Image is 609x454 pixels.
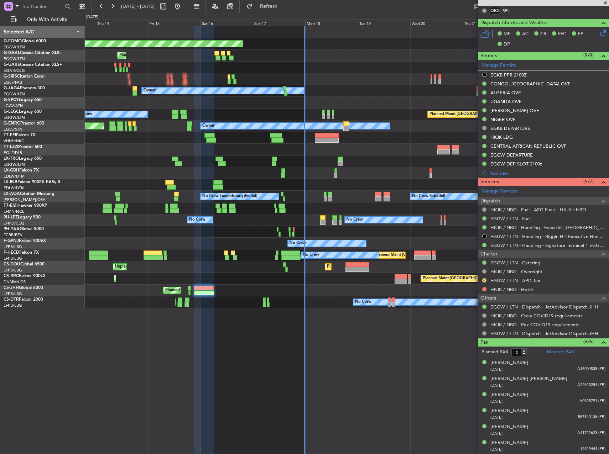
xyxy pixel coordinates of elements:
div: Sat 16 [201,20,253,26]
div: No Crew Sabadell [412,191,445,202]
div: Wed 20 [410,20,463,26]
div: Planned Maint [GEOGRAPHIC_DATA] ([GEOGRAPHIC_DATA]) [165,285,277,296]
a: LGAV/ATH [4,103,23,109]
span: G-GARE [4,63,20,67]
a: EGGW / LTN - Catering [490,260,540,266]
a: HKJK / NBO - Handling - ExecuJet [GEOGRAPHIC_DATA] HKJK / [GEOGRAPHIC_DATA] [490,225,605,231]
span: [DATE] [490,415,503,420]
div: Add new [490,170,605,176]
div: EGKB PPR 2100Z [490,72,527,78]
a: HKJK / NBO - Crew COVID19 requirements [490,313,583,319]
span: (9/9) [583,52,594,59]
span: CS-RRC [4,274,19,278]
a: EGSS/STN [4,127,22,132]
a: LX-INBFalcon 900EX EASy II [4,180,60,184]
span: Dispatch [480,197,500,205]
span: G-ENRG [4,121,20,126]
div: EGKB DEPARTURE [490,125,530,131]
a: EGGW/LTN [4,115,25,120]
div: No Crew [347,215,363,225]
div: [PERSON_NAME] [PERSON_NAME] [490,375,567,382]
a: EGLF/FAB [4,80,22,85]
button: Refresh [243,1,286,12]
a: EGGW / LTN - Handling - Signature Terminal 1 EGGW / LTN [490,242,605,248]
a: LX-AOACitation Mustang [4,192,54,196]
span: Charter [480,250,498,258]
a: CS-DOUGlobal 6500 [4,262,45,266]
a: F-HECDFalcon 7X [4,250,39,255]
div: Planned Maint [119,50,145,61]
span: LX-AOA [4,192,20,196]
a: T7-FFIFalcon 7X [4,133,36,137]
div: Thu 21 [463,20,515,26]
span: G-SPCY [4,98,19,102]
span: [DATE] [490,431,503,436]
span: [DATE] [490,383,503,388]
div: [DATE] [86,14,98,20]
span: Permits [480,52,497,60]
div: No Crew [303,250,319,260]
span: CR [540,31,546,38]
label: Planned PAX [482,349,508,356]
button: Only With Activity [8,14,77,25]
span: DP [504,41,510,48]
span: T7-EMI [4,204,17,208]
div: Planned Maint [GEOGRAPHIC_DATA] ([GEOGRAPHIC_DATA]) [423,273,535,284]
a: G-GAALCessna Citation XLS+ [4,51,62,55]
span: CS-DOU [4,262,20,266]
a: HKJK / NBO - Fuel - AEG Fuels - HKJK / NBO [490,207,586,213]
div: Owner [202,121,214,131]
span: Refresh [254,4,284,9]
div: CONGO, [GEOGRAPHIC_DATA] OVF [490,81,570,87]
span: Only With Activity [19,17,75,22]
span: 9H-LPZ [4,215,18,220]
a: F-GPNJFalcon 900EX [4,239,46,243]
span: F-HECD [4,250,19,255]
div: OBX [489,7,501,15]
a: [PERSON_NAME]/QSA [4,197,46,202]
a: EGGW/LTN [4,162,25,167]
a: EGGW / LTN - Handling - Biggin Hill Executive Handling EGKB / BQH [490,233,605,239]
a: T7-EMIHawker 900XP [4,204,47,208]
a: EDLW/DTM [4,174,25,179]
a: G-FOMOGlobal 6000 [4,39,46,43]
span: FFC [558,31,566,38]
a: LFPB/LBG [4,256,22,261]
div: HKJK LDG [490,134,513,140]
span: LX-GBH [4,168,19,173]
div: ALGERIA OVF [490,90,521,96]
a: LX-TROLegacy 650 [4,157,42,161]
a: LFPB/LBG [4,268,22,273]
span: A41722623 (PP) [577,430,605,436]
span: AC [522,31,529,38]
a: CS-DTRFalcon 2000 [4,297,43,302]
div: Mon 18 [305,20,358,26]
a: EDLW/DTM [4,185,25,191]
a: EGGW/LTN [4,44,25,50]
a: DNMM/LOS [4,279,26,285]
span: A38004535 (PP) [577,366,605,372]
div: UGANDA OVF [490,99,521,105]
div: No Crew [189,215,205,225]
div: No Crew Luxembourg (Findel) [202,191,257,202]
span: (5/7) [583,178,594,185]
span: A0925791 (PP) [579,398,605,404]
a: FCBB/BZV [4,232,22,238]
div: No Crew [355,297,371,307]
span: LX-TRO [4,157,19,161]
div: Owner [144,85,156,96]
span: 14919444 (PP) [580,446,605,452]
span: T7-LZZI [4,145,18,149]
div: NIGER OVF [490,116,515,122]
div: Planned Maint [GEOGRAPHIC_DATA] ([GEOGRAPHIC_DATA]) [430,109,542,120]
a: CS-RRCFalcon 900LX [4,274,46,278]
a: EGGW / LTN - APD Tax [490,278,540,284]
span: Services [480,178,499,186]
span: F-GPNJ [4,239,19,243]
div: [PERSON_NAME] [490,407,528,415]
div: [PERSON_NAME] [490,423,528,431]
div: Fri 15 [148,20,201,26]
a: 9H-YAAGlobal 5000 [4,227,44,231]
div: [PERSON_NAME] [490,439,528,447]
div: Unplanned Maint [GEOGRAPHIC_DATA] ([GEOGRAPHIC_DATA]) [115,262,232,272]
